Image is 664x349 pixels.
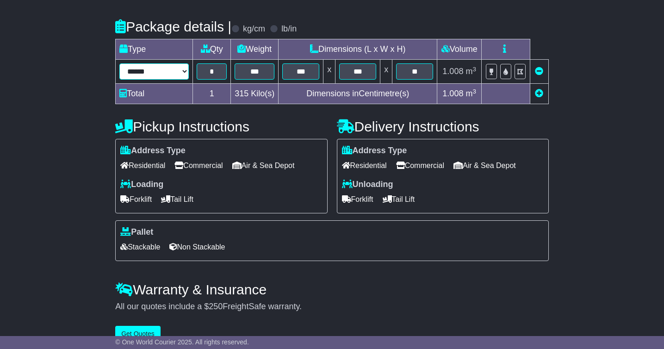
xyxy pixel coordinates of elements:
[442,67,463,76] span: 1.008
[396,158,444,173] span: Commercial
[465,67,476,76] span: m
[279,39,437,60] td: Dimensions (L x W x H)
[380,60,392,84] td: x
[337,119,549,134] h4: Delivery Instructions
[231,39,279,60] td: Weight
[174,158,223,173] span: Commercial
[281,24,297,34] label: lb/in
[535,89,543,98] a: Add new item
[232,158,295,173] span: Air & Sea Depot
[465,89,476,98] span: m
[193,84,231,104] td: 1
[120,146,186,156] label: Address Type
[116,39,193,60] td: Type
[535,67,543,76] a: Remove this item
[115,302,549,312] div: All our quotes include a $ FreightSafe warranty.
[342,180,393,190] label: Unloading
[437,39,482,60] td: Volume
[442,89,463,98] span: 1.008
[120,158,165,173] span: Residential
[243,24,265,34] label: kg/cm
[209,302,223,311] span: 250
[342,158,387,173] span: Residential
[342,192,373,206] span: Forklift
[235,89,248,98] span: 315
[120,240,160,254] span: Stackable
[472,88,476,95] sup: 3
[161,192,193,206] span: Tail Lift
[453,158,516,173] span: Air & Sea Depot
[472,66,476,73] sup: 3
[169,240,225,254] span: Non Stackable
[115,338,249,346] span: © One World Courier 2025. All rights reserved.
[115,19,231,34] h4: Package details |
[193,39,231,60] td: Qty
[279,84,437,104] td: Dimensions in Centimetre(s)
[115,119,327,134] h4: Pickup Instructions
[120,180,163,190] label: Loading
[120,227,153,237] label: Pallet
[323,60,335,84] td: x
[342,146,407,156] label: Address Type
[115,326,161,342] button: Get Quotes
[116,84,193,104] td: Total
[231,84,279,104] td: Kilo(s)
[383,192,415,206] span: Tail Lift
[115,282,549,297] h4: Warranty & Insurance
[120,192,152,206] span: Forklift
